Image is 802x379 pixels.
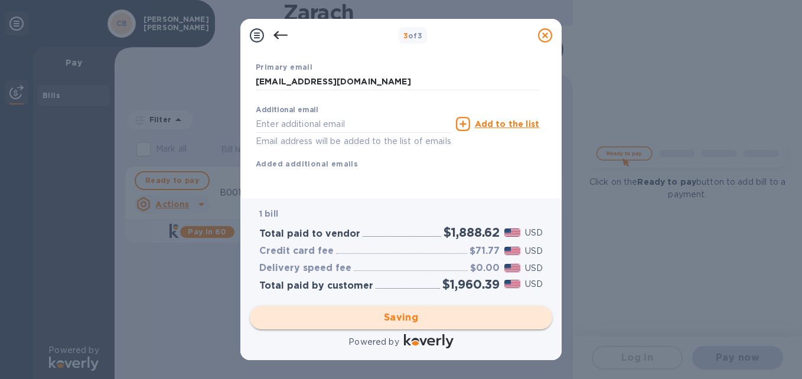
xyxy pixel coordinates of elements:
[442,277,500,292] h2: $1,960.39
[256,159,358,168] b: Added additional emails
[259,280,373,292] h3: Total paid by customer
[475,119,539,129] u: Add to the list
[259,246,334,257] h3: Credit card fee
[404,334,454,348] img: Logo
[525,245,543,257] p: USD
[525,278,543,290] p: USD
[348,336,399,348] p: Powered by
[470,263,500,274] h3: $0.00
[256,107,318,114] label: Additional email
[259,263,351,274] h3: Delivery speed fee
[403,31,408,40] span: 3
[504,264,520,272] img: USD
[403,31,423,40] b: of 3
[525,227,543,239] p: USD
[525,262,543,275] p: USD
[470,246,500,257] h3: $71.77
[504,280,520,288] img: USD
[256,73,539,91] input: Enter your primary name
[259,228,360,240] h3: Total paid to vendor
[256,115,451,133] input: Enter additional email
[256,135,451,148] p: Email address will be added to the list of emails
[256,63,312,71] b: Primary email
[444,225,500,240] h2: $1,888.62
[504,228,520,237] img: USD
[504,247,520,255] img: USD
[259,209,278,218] b: 1 bill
